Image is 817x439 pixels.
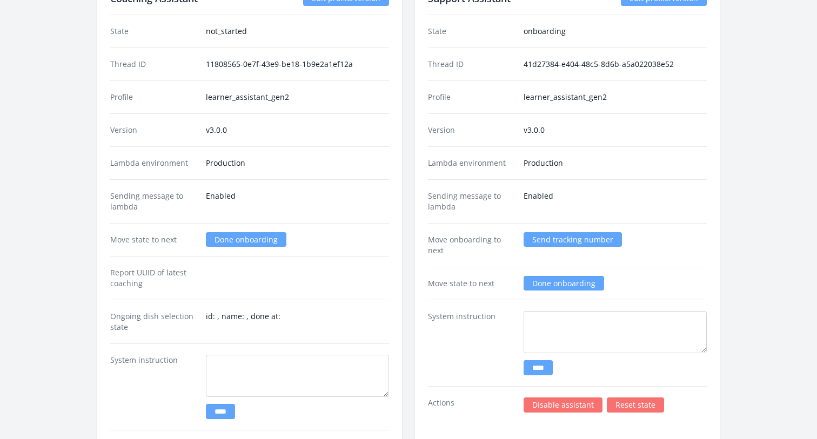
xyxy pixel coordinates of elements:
[206,232,286,247] a: Done onboarding
[206,26,389,37] dd: not_started
[524,232,622,247] a: Send tracking number
[428,125,515,136] dt: Version
[428,311,515,375] dt: System instruction
[206,92,389,103] dd: learner_assistant_gen2
[110,158,197,168] dt: Lambda environment
[428,397,515,413] dt: Actions
[524,125,707,136] dd: v3.0.0
[110,267,197,289] dt: Report UUID of latest coaching
[428,92,515,103] dt: Profile
[524,397,602,413] a: Disable assistant
[110,234,197,245] dt: Move state to next
[428,278,515,289] dt: Move state to next
[524,276,604,291] a: Done onboarding
[524,158,707,168] dd: Production
[110,92,197,103] dt: Profile
[524,191,707,212] dd: Enabled
[524,92,707,103] dd: learner_assistant_gen2
[110,59,197,70] dt: Thread ID
[428,26,515,37] dt: State
[428,191,515,212] dt: Sending message to lambda
[110,26,197,37] dt: State
[428,234,515,256] dt: Move onboarding to next
[206,311,389,333] dd: id: , name: , done at:
[524,26,707,37] dd: onboarding
[110,355,197,419] dt: System instruction
[607,397,664,413] a: Reset state
[428,59,515,70] dt: Thread ID
[110,311,197,333] dt: Ongoing dish selection state
[206,191,389,212] dd: Enabled
[110,125,197,136] dt: Version
[206,125,389,136] dd: v3.0.0
[206,59,389,70] dd: 11808565-0e7f-43e9-be18-1b9e2a1ef12a
[110,191,197,212] dt: Sending message to lambda
[206,158,389,168] dd: Production
[524,59,707,70] dd: 41d27384-e404-48c5-8d6b-a5a022038e52
[428,158,515,168] dt: Lambda environment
